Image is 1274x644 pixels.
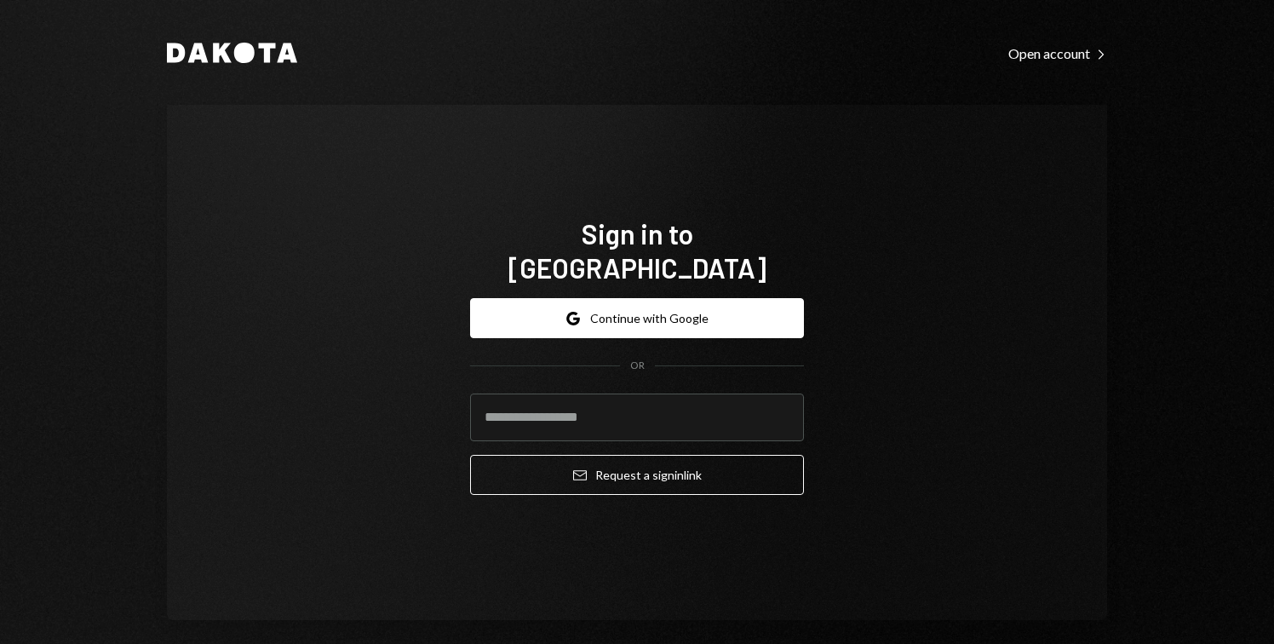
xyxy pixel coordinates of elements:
a: Open account [1008,43,1107,62]
button: Request a signinlink [470,455,804,495]
div: Open account [1008,45,1107,62]
div: OR [630,359,645,373]
h1: Sign in to [GEOGRAPHIC_DATA] [470,216,804,285]
button: Continue with Google [470,298,804,338]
